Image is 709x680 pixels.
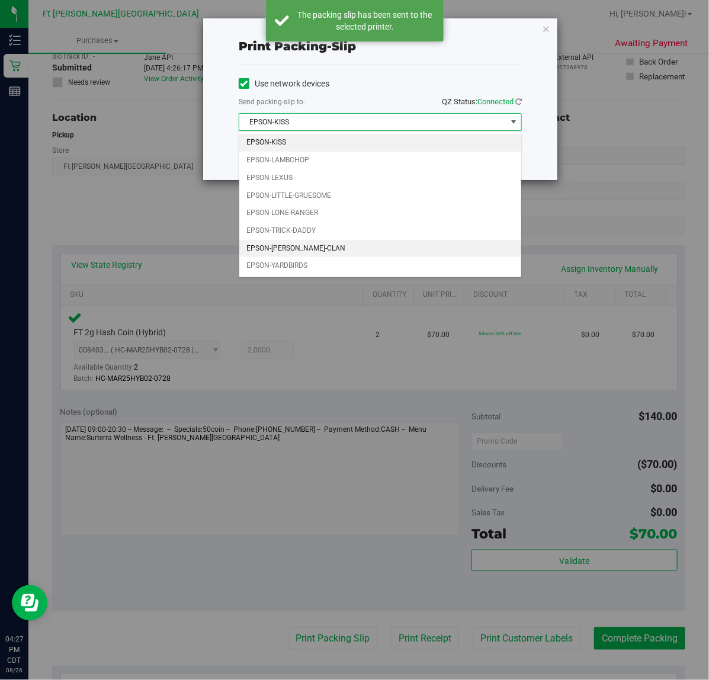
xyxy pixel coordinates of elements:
[506,114,521,130] span: select
[239,257,521,275] li: EPSON-YARDBIRDS
[442,97,522,106] span: QZ Status:
[239,240,521,258] li: EPSON-[PERSON_NAME]-CLAN
[477,97,514,106] span: Connected
[12,585,47,621] iframe: Resource center
[239,169,521,187] li: EPSON-LEXUS
[239,97,305,107] label: Send packing-slip to:
[296,9,435,33] div: The packing slip has been sent to the selected printer.
[239,78,329,90] label: Use network devices
[239,39,356,53] span: Print packing-slip
[239,152,521,169] li: EPSON-LAMBCHOP
[239,222,521,240] li: EPSON-TRICK-DADDY
[239,114,506,130] span: EPSON-KISS
[239,204,521,222] li: EPSON-LONE-RANGER
[239,187,521,205] li: EPSON-LITTLE-GRUESOME
[239,134,521,152] li: EPSON-KISS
